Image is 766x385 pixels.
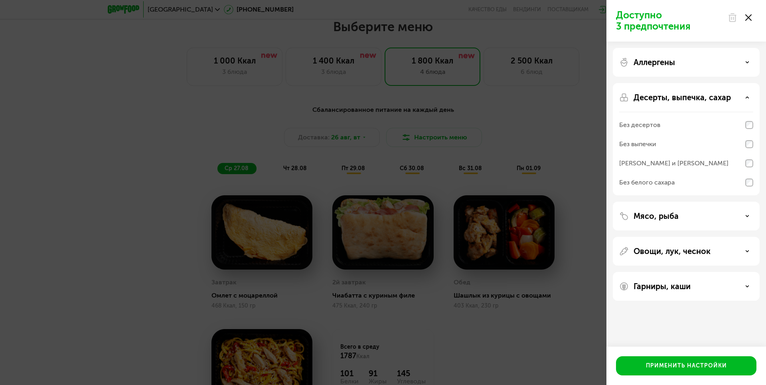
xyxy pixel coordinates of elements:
p: Десерты, выпечка, сахар [634,93,731,102]
div: [PERSON_NAME] и [PERSON_NAME] [619,159,728,168]
p: Овощи, лук, чеснок [634,246,711,256]
div: Без выпечки [619,139,656,149]
p: Гарниры, каши [634,282,691,291]
p: Мясо, рыба [634,211,679,221]
button: Применить настройки [616,356,756,375]
div: Без белого сахара [619,178,675,187]
p: Аллергены [634,58,675,67]
div: Без десертов [619,120,660,130]
div: Применить настройки [646,362,727,370]
p: Доступно 3 предпочтения [616,10,723,32]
